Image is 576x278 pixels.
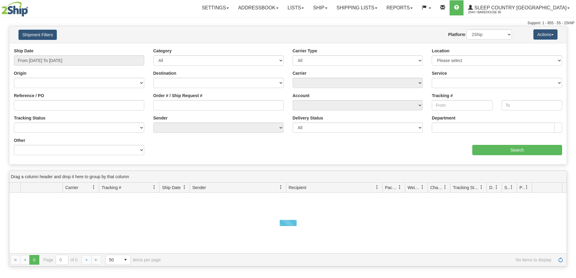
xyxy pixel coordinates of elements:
[432,48,449,54] label: Location
[162,185,181,191] span: Ship Date
[448,31,465,38] label: Platform
[491,182,502,192] a: Delivery Status filter column settings
[233,0,283,15] a: Addressbook
[14,115,45,121] label: Tracking Status
[44,255,78,265] span: Page of 0
[153,70,176,76] label: Destination
[417,182,428,192] a: Weight filter column settings
[519,185,525,191] span: Pickup Status
[332,0,382,15] a: Shipping lists
[432,93,453,99] label: Tracking #
[14,93,44,99] label: Reference / PO
[121,255,130,265] span: select
[408,185,420,191] span: Weight
[476,182,487,192] a: Tracking Status filter column settings
[473,5,567,10] span: Sleep Country [GEOGRAPHIC_DATA]
[293,115,323,121] label: Delivery Status
[169,257,552,262] span: No items to display
[2,21,574,26] div: Support: 1 - 855 - 55 - 2SHIP
[432,115,455,121] label: Department
[9,171,567,183] div: grid grouping header
[502,100,562,110] input: To
[395,182,405,192] a: Packages filter column settings
[430,185,443,191] span: Charge
[293,48,317,54] label: Carrier Type
[440,182,450,192] a: Charge filter column settings
[105,255,131,265] span: Page sizes drop down
[29,255,39,265] span: Page 0
[293,70,307,76] label: Carrier
[197,0,233,15] a: Settings
[109,257,117,263] span: 50
[179,182,190,192] a: Ship Date filter column settings
[489,185,494,191] span: Delivery Status
[149,182,159,192] a: Tracking # filter column settings
[453,185,479,191] span: Tracking Status
[293,93,310,99] label: Account
[289,185,306,191] span: Recipient
[14,70,26,76] label: Origin
[276,182,286,192] a: Sender filter column settings
[89,182,99,192] a: Carrier filter column settings
[192,185,206,191] span: Sender
[14,48,34,54] label: Ship Date
[65,185,78,191] span: Carrier
[382,0,417,15] a: Reports
[14,137,25,143] label: Other
[432,100,492,110] input: From
[105,255,161,265] span: items per page
[533,29,558,40] button: Actions
[556,255,565,265] a: Refresh
[468,9,513,15] span: 2044 / Warehouse 95
[153,115,168,121] label: Sender
[153,48,172,54] label: Category
[2,2,28,17] img: logo2044.jpg
[506,182,517,192] a: Shipment Issues filter column settings
[464,0,574,15] a: Sleep Country [GEOGRAPHIC_DATA] 2044 / Warehouse 95
[522,182,532,192] a: Pickup Status filter column settings
[372,182,382,192] a: Recipient filter column settings
[102,185,121,191] span: Tracking #
[18,30,57,40] button: Shipment Filters
[504,185,509,191] span: Shipment Issues
[153,93,203,99] label: Order # / Ship Request #
[308,0,332,15] a: Ship
[283,0,308,15] a: Lists
[472,145,562,155] input: Search
[385,185,398,191] span: Packages
[432,70,447,76] label: Service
